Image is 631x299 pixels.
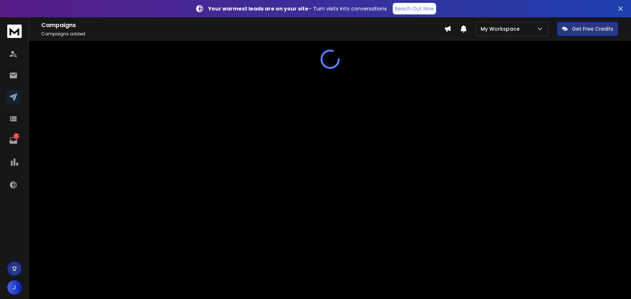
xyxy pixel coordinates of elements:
a: 1 [6,133,21,148]
p: – Turn visits into conversations [208,5,387,12]
p: My Workspace [481,25,523,32]
p: Reach Out Now [395,5,434,12]
p: Get Free Credits [572,25,613,32]
h1: Campaigns [41,21,444,30]
strong: Your warmest leads are on your site [208,5,308,12]
button: J [7,280,22,295]
p: Campaigns added [41,31,444,37]
a: Reach Out Now [393,3,436,14]
p: 1 [13,133,19,139]
button: Get Free Credits [557,22,618,36]
img: logo [7,25,22,38]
